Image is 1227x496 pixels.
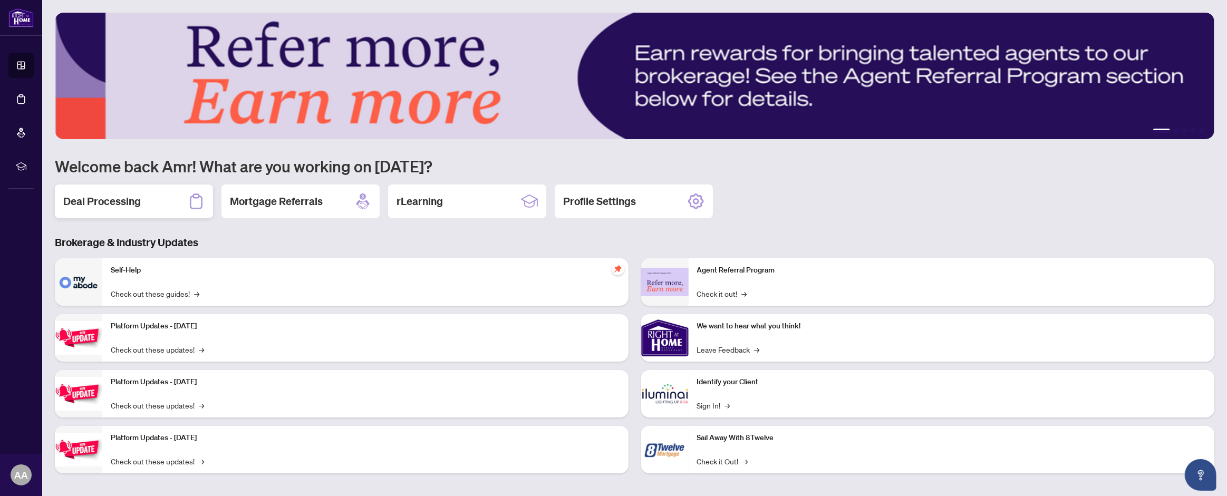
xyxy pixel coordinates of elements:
[1191,129,1195,133] button: 4
[1200,129,1204,133] button: 5
[641,314,689,362] img: We want to hear what you think!
[55,156,1214,176] h1: Welcome back Amr! What are you working on [DATE]?
[55,13,1214,139] img: Slide 0
[199,344,204,355] span: →
[55,321,102,354] img: Platform Updates - July 21, 2025
[697,400,730,411] a: Sign In!→
[55,235,1214,250] h3: Brokerage & Industry Updates
[14,468,28,482] span: AA
[111,400,204,411] a: Check out these updates!→
[742,288,747,299] span: →
[641,370,689,417] img: Identify your Client
[111,265,620,276] p: Self-Help
[111,320,620,332] p: Platform Updates - [DATE]
[111,344,204,355] a: Check out these updates!→
[55,258,102,306] img: Self-Help
[697,320,1206,332] p: We want to hear what you think!
[612,262,624,275] span: pushpin
[697,432,1206,444] p: Sail Away With 8Twelve
[1185,459,1216,491] button: Open asap
[743,455,748,467] span: →
[725,400,730,411] span: →
[697,376,1206,388] p: Identify your Client
[641,268,689,297] img: Agent Referral Program
[1183,129,1187,133] button: 3
[111,376,620,388] p: Platform Updates - [DATE]
[111,432,620,444] p: Platform Updates - [DATE]
[55,433,102,466] img: Platform Updates - June 23, 2025
[199,400,204,411] span: →
[111,288,199,299] a: Check out these guides!→
[63,194,141,209] h2: Deal Processing
[1174,129,1178,133] button: 2
[1153,129,1170,133] button: 1
[8,8,34,27] img: logo
[697,344,760,355] a: Leave Feedback→
[199,455,204,467] span: →
[397,194,443,209] h2: rLearning
[697,455,748,467] a: Check it Out!→
[55,377,102,410] img: Platform Updates - July 8, 2025
[194,288,199,299] span: →
[697,265,1206,276] p: Agent Referral Program
[697,288,747,299] a: Check it out!→
[111,455,204,467] a: Check out these updates!→
[563,194,636,209] h2: Profile Settings
[641,426,689,473] img: Sail Away With 8Twelve
[755,344,760,355] span: →
[230,194,323,209] h2: Mortgage Referrals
